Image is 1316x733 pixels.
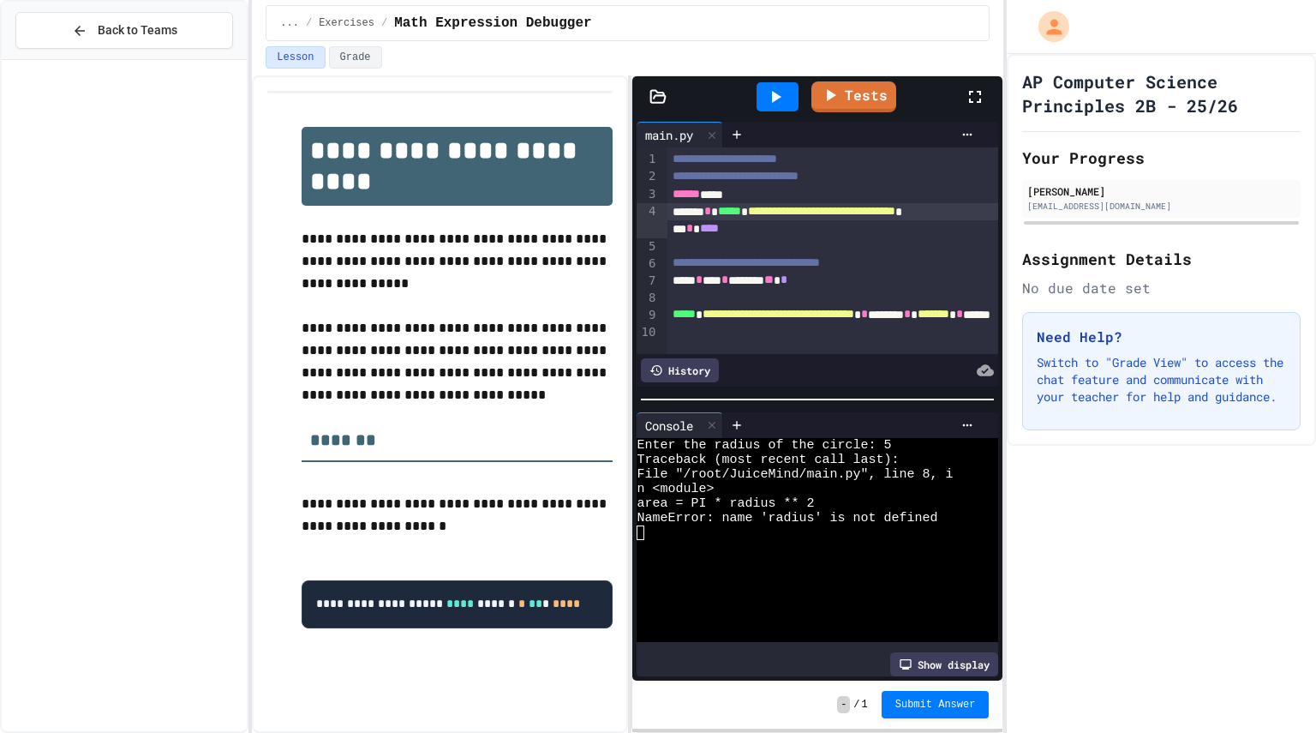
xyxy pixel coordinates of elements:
span: ... [280,16,299,30]
div: 2 [637,168,658,185]
span: Traceback (most recent call last): [637,453,899,467]
button: Lesson [266,46,325,69]
div: main.py [637,126,702,144]
span: Math Expression Debugger [394,13,591,33]
p: Switch to "Grade View" to access the chat feature and communicate with your teacher for help and ... [1037,354,1286,406]
div: 3 [637,186,658,203]
div: 5 [637,238,658,255]
span: - [837,696,850,713]
span: NameError: name 'radius' is not defined [637,511,937,526]
span: / [853,698,859,712]
button: Submit Answer [882,691,990,718]
button: Back to Teams [15,12,233,49]
div: No due date set [1022,278,1301,298]
span: Back to Teams [98,21,177,39]
span: 1 [862,698,868,712]
div: Console [637,412,723,438]
h2: Your Progress [1022,146,1301,170]
div: [EMAIL_ADDRESS][DOMAIN_NAME] [1027,200,1295,213]
h2: Assignment Details [1022,247,1301,271]
span: File "/root/JuiceMind/main.py", line 8, i [637,467,953,482]
h3: Need Help? [1037,327,1286,347]
span: n <module> [637,482,714,496]
div: History [641,358,719,382]
div: 6 [637,255,658,273]
span: Enter the radius of the circle: 5 [637,438,891,453]
div: [PERSON_NAME] [1027,183,1295,199]
div: main.py [637,122,723,147]
a: Tests [811,81,896,112]
div: 1 [637,151,658,168]
div: 9 [637,307,658,324]
div: 10 [637,324,658,359]
div: 8 [637,290,658,307]
span: area = PI * radius ** 2 [637,496,814,511]
div: Console [637,417,702,435]
div: 4 [637,203,658,238]
div: Show display [890,652,998,676]
button: Grade [329,46,382,69]
span: Exercises [319,16,374,30]
div: 7 [637,273,658,290]
span: / [306,16,312,30]
span: / [381,16,387,30]
h1: AP Computer Science Principles 2B - 25/26 [1022,69,1301,117]
div: My Account [1020,7,1074,46]
span: Submit Answer [895,698,976,712]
